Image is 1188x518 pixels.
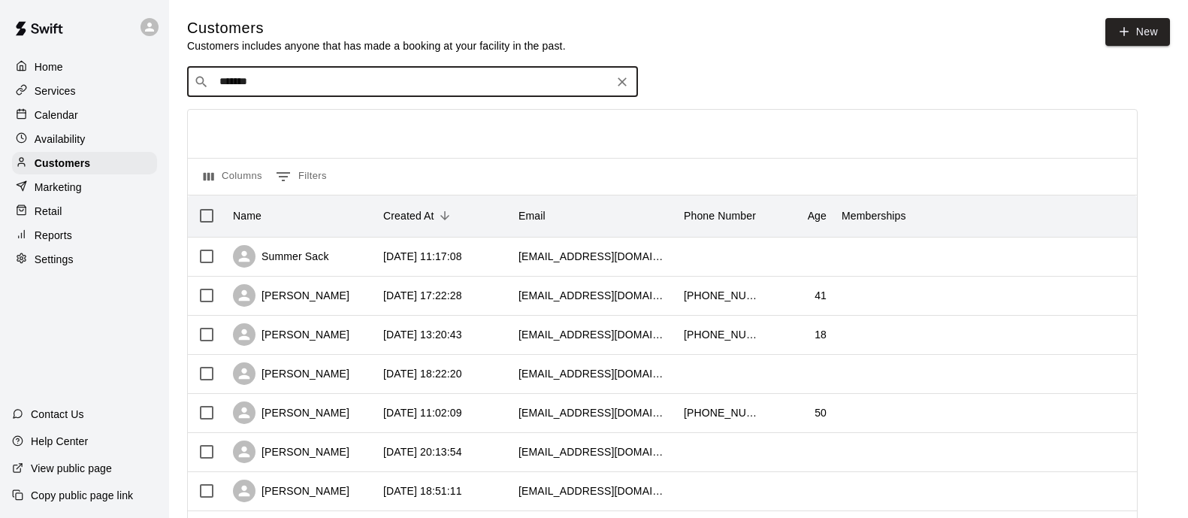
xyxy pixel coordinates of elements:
[12,248,157,271] a: Settings
[842,195,906,237] div: Memberships
[187,38,566,53] p: Customers includes anyone that has made a booking at your facility in the past.
[684,405,759,420] div: +19704047189
[35,132,86,147] p: Availability
[233,401,349,424] div: [PERSON_NAME]
[1105,18,1170,46] a: New
[35,59,63,74] p: Home
[808,195,827,237] div: Age
[383,195,434,237] div: Created At
[518,483,669,498] div: hutchingsaidan@gmail.com
[383,366,462,381] div: 2025-08-07 18:22:20
[31,434,88,449] p: Help Center
[12,80,157,102] a: Services
[31,488,133,503] p: Copy public page link
[272,165,331,189] button: Show filters
[12,224,157,247] a: Reports
[35,180,82,195] p: Marketing
[518,327,669,342] div: bkowal26@yahoo.com
[31,407,84,422] p: Contact Us
[518,405,669,420] div: josueggr1212@gmail.com
[676,195,766,237] div: Phone Number
[233,362,349,385] div: [PERSON_NAME]
[12,104,157,126] a: Calendar
[12,128,157,150] a: Availability
[518,195,546,237] div: Email
[35,108,78,123] p: Calendar
[612,71,633,92] button: Clear
[383,483,462,498] div: 2025-08-06 18:51:11
[12,176,157,198] a: Marketing
[233,245,329,268] div: Summer Sack
[376,195,511,237] div: Created At
[518,288,669,303] div: clintcab22@yahoo.com
[383,249,462,264] div: 2025-08-10 11:17:08
[815,405,827,420] div: 50
[766,195,834,237] div: Age
[233,480,349,502] div: [PERSON_NAME]
[383,327,462,342] div: 2025-08-08 13:20:43
[518,444,669,459] div: bryonwillie@yahoo.com
[684,195,756,237] div: Phone Number
[35,252,74,267] p: Settings
[233,284,349,307] div: [PERSON_NAME]
[383,405,462,420] div: 2025-08-07 11:02:09
[684,327,759,342] div: +18179377252
[225,195,376,237] div: Name
[12,152,157,174] a: Customers
[815,288,827,303] div: 41
[31,461,112,476] p: View public page
[233,195,261,237] div: Name
[233,441,349,463] div: [PERSON_NAME]
[518,366,669,381] div: jandkprekision@hotmail.com
[834,195,1060,237] div: Memberships
[200,165,266,189] button: Select columns
[815,327,827,342] div: 18
[187,67,638,97] div: Search customers by name or email
[35,83,76,98] p: Services
[35,228,72,243] p: Reports
[35,204,62,219] p: Retail
[518,249,669,264] div: summersack86@yahoo.com
[35,156,90,171] p: Customers
[434,205,455,226] button: Sort
[383,444,462,459] div: 2025-08-06 20:13:54
[12,56,157,78] a: Home
[12,200,157,223] a: Retail
[187,18,566,38] h5: Customers
[511,195,676,237] div: Email
[684,288,759,303] div: +17194400413
[233,323,349,346] div: [PERSON_NAME]
[383,288,462,303] div: 2025-08-08 17:22:28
